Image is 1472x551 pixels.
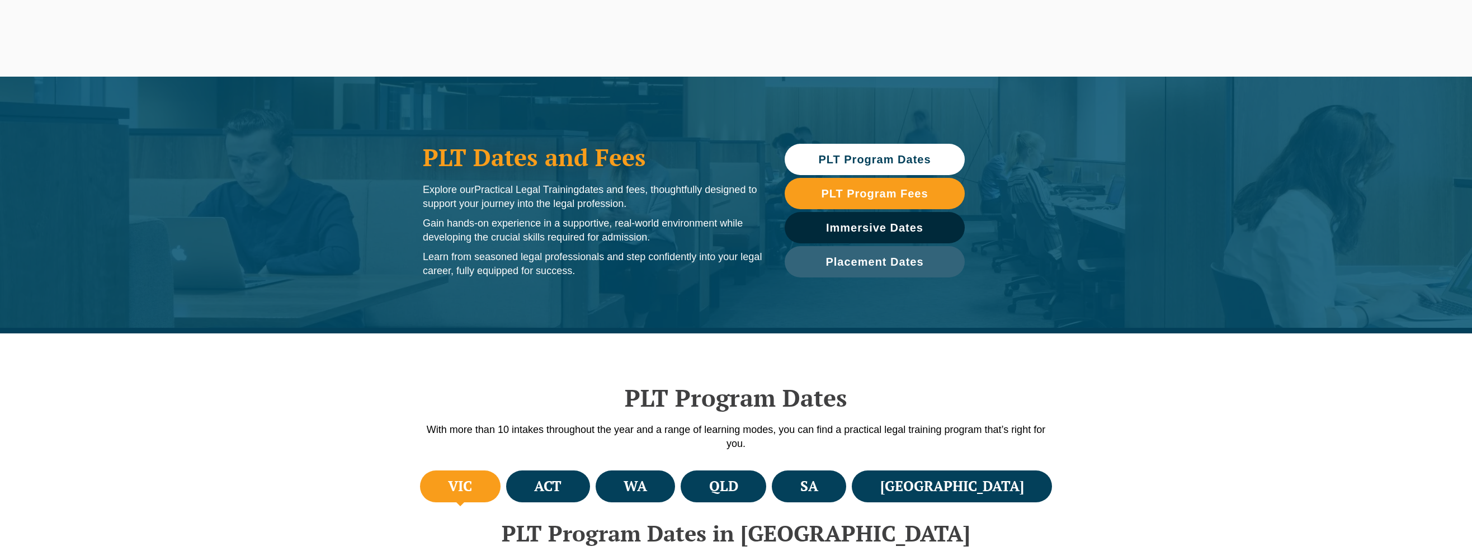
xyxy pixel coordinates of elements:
p: Gain hands-on experience in a supportive, real-world environment while developing the crucial ski... [423,216,762,244]
h4: SA [800,477,818,496]
a: Immersive Dates [785,212,965,243]
a: PLT Program Dates [785,144,965,175]
h4: WA [624,477,647,496]
span: Immersive Dates [826,222,923,233]
a: PLT Program Fees [785,178,965,209]
h4: ACT [534,477,562,496]
h4: QLD [709,477,738,496]
span: Practical Legal Training [474,184,579,195]
a: Placement Dates [785,246,965,277]
span: PLT Program Fees [821,188,928,199]
h2: PLT Program Dates [417,384,1055,412]
span: PLT Program Dates [818,154,931,165]
p: Explore our dates and fees, thoughtfully designed to support your journey into the legal profession. [423,183,762,211]
span: Placement Dates [825,256,923,267]
h1: PLT Dates and Fees [423,143,762,171]
h2: PLT Program Dates in [GEOGRAPHIC_DATA] [417,521,1055,545]
h4: [GEOGRAPHIC_DATA] [880,477,1024,496]
p: Learn from seasoned legal professionals and step confidently into your legal career, fully equipp... [423,250,762,278]
p: With more than 10 intakes throughout the year and a range of learning modes, you can find a pract... [417,423,1055,451]
h4: VIC [448,477,472,496]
